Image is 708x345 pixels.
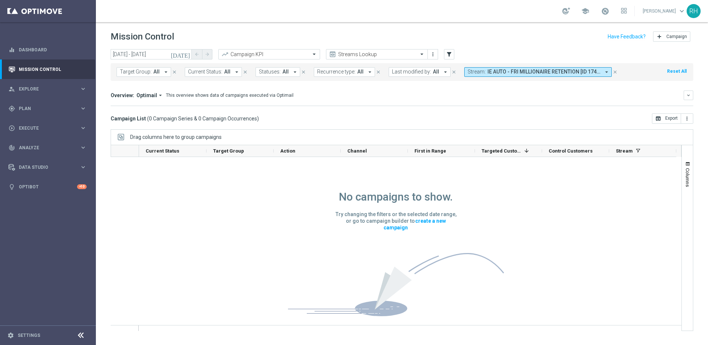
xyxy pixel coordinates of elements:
[666,67,687,75] button: Reset All
[256,67,300,77] button: Statuses: All arrow_drop_down
[117,67,171,77] button: Target Group: All arrow_drop_down
[171,68,178,76] button: close
[8,164,87,170] div: Data Studio keyboard_arrow_right
[146,148,179,154] span: Current Status
[18,333,40,338] a: Settings
[433,69,439,75] span: All
[314,67,375,77] button: Recurrence type: All arrow_drop_down
[8,105,15,112] i: gps_fixed
[8,144,80,151] div: Analyze
[678,7,686,15] span: keyboard_arrow_down
[292,69,298,75] i: arrow_drop_down
[444,49,454,59] button: filter_alt
[392,69,431,75] span: Last modified by:
[111,115,259,122] h3: Campaign List
[130,134,222,140] span: Drag columns here to group campaigns
[8,47,87,53] button: equalizer Dashboard
[19,106,80,111] span: Plan
[685,168,691,187] span: Columns
[288,253,504,316] img: noRowsMissionControl.svg
[163,69,169,75] i: arrow_drop_down
[581,7,589,15] span: school
[243,69,248,75] i: close
[185,67,242,77] button: Current Status: All arrow_drop_down
[335,211,457,231] p: Try changing the filters or the selected date range, or go to campaign builder to
[136,92,157,99] span: Optimail
[329,51,336,58] i: preview
[317,69,355,75] span: Recurrence type:
[172,69,177,75] i: close
[367,69,373,75] i: arrow_drop_down
[194,52,199,57] i: arrow_back
[80,105,87,112] i: keyboard_arrow_right
[120,69,152,75] span: Target Group:
[19,87,80,91] span: Explore
[681,113,693,124] button: more_vert
[259,69,281,75] span: Statuses:
[8,105,80,112] div: Plan
[487,69,600,75] span: IE AUTO - FRI MILLIONAIRE RETENTION [ID 174], IE AUTO - SAT IRISH LOTTO RETENTION [ID 184], IE AU...
[221,51,229,58] i: trending_up
[301,69,306,75] i: close
[430,51,436,57] i: more_vert
[429,50,437,59] button: more_vert
[257,115,259,122] span: )
[8,59,87,79] div: Mission Control
[464,67,612,77] button: Stream: IE AUTO - FRI MILLIONAIRE RETENTION [ID 174], IE AUTO - SAT IRISH LOTTO RETENTION [ID 184...
[19,59,87,79] a: Mission Control
[8,40,87,59] div: Dashboard
[451,68,457,76] button: close
[80,85,87,92] i: keyboard_arrow_right
[233,69,240,75] i: arrow_drop_down
[8,125,87,131] button: play_circle_outline Execute keyboard_arrow_right
[130,134,222,140] div: Row Groups
[80,124,87,131] i: keyboard_arrow_right
[549,148,593,154] span: Control Customers
[134,92,166,99] button: Optimail arrow_drop_down
[684,90,693,100] button: keyboard_arrow_down
[7,332,14,339] i: settings
[218,49,320,59] ng-select: Campaign KPI
[8,86,15,92] i: person_search
[80,164,87,171] i: keyboard_arrow_right
[8,86,87,92] button: person_search Explore keyboard_arrow_right
[8,125,80,131] div: Execute
[347,148,367,154] span: Channel
[8,177,87,197] div: Optibot
[383,217,446,232] a: create a new campaign
[8,66,87,72] button: Mission Control
[280,148,295,154] span: Action
[242,68,249,76] button: close
[8,106,87,112] button: gps_fixed Plan keyboard_arrow_right
[652,113,681,124] button: open_in_browser Export
[300,68,307,76] button: close
[111,92,134,99] h3: Overview:
[414,148,446,154] span: First in Range
[202,49,212,59] button: arrow_forward
[357,69,364,75] span: All
[8,144,15,151] i: track_changes
[192,49,202,59] button: arrow_back
[8,184,87,190] button: lightbulb Optibot +10
[8,145,87,151] button: track_changes Analyze keyboard_arrow_right
[224,69,230,75] span: All
[653,31,690,42] button: add Campaign
[616,148,633,154] span: Stream
[612,68,618,76] button: close
[684,116,690,122] i: more_vert
[389,67,451,77] button: Last modified by: All arrow_drop_down
[19,40,87,59] a: Dashboard
[19,126,80,130] span: Execute
[608,34,646,39] input: Have Feedback?
[655,116,661,122] i: open_in_browser
[8,125,15,131] i: play_circle_outline
[111,49,192,59] input: Select date range
[339,190,453,204] h1: No campaigns to show.
[282,69,289,75] span: All
[656,34,662,40] i: add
